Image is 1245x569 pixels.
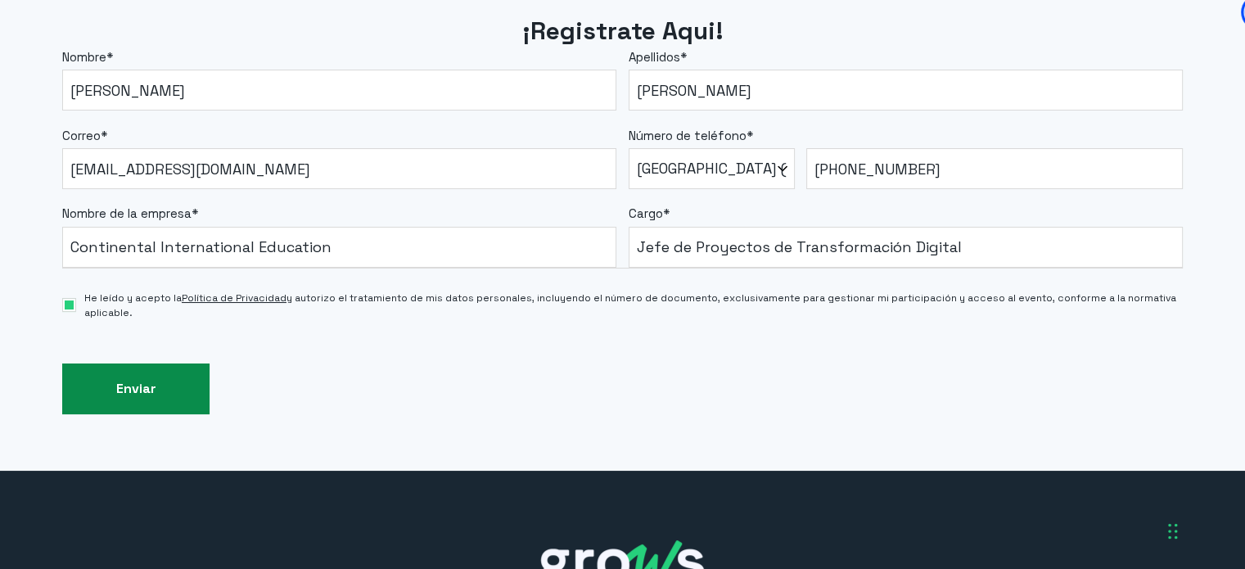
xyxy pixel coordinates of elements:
span: Apellidos [629,49,680,65]
span: Correo [62,128,101,143]
div: Widget de chat [951,360,1245,569]
span: Cargo [629,205,663,221]
input: He leído y acepto laPolítica de Privacidady autorizo el tratamiento de mis datos personales, incl... [62,298,76,312]
span: He leído y acepto la y autorizo el tratamiento de mis datos personales, incluyendo el número de d... [84,291,1183,320]
div: Arrastrar [1168,507,1178,556]
span: Número de teléfono [629,128,747,143]
input: Enviar [62,364,210,415]
h2: ¡Registrate Aqui! [62,15,1183,48]
a: Política de Privacidad [182,291,286,305]
span: Nombre [62,49,106,65]
iframe: Chat Widget [951,360,1245,569]
span: Nombre de la empresa [62,205,192,221]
